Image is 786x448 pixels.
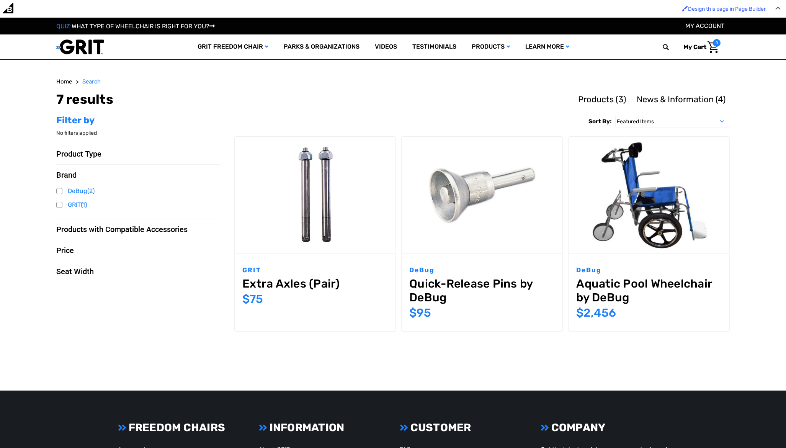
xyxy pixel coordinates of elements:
[637,94,726,105] span: News & Information (4)
[402,141,562,249] img: Quick-Release Pins by DeBug
[576,277,722,304] a: Aquatic Pool Wheelchair by DeBug,$2,456.00
[464,34,518,59] a: Products
[259,421,386,434] h3: INFORMATION
[409,277,555,304] a: Quick-Release Pins by DeBug,$95.00
[56,129,221,137] p: No filters applied
[56,267,94,276] span: Seat Width
[242,277,388,291] a: Extra Axles (Pair),$75.00
[367,34,405,59] a: Videos
[569,141,729,249] img: Aquatic Pool Wheelchair by DeBug
[235,141,395,249] img: GRIT Extra Axles: pair of stainless steel axles to use with extra set of wheels and all GRIT Free...
[402,137,562,253] a: Quick-Release Pins by DeBug,$95.00
[56,115,221,126] h2: Filter by
[242,292,263,306] span: $75
[405,34,464,59] a: Testimonials
[56,39,104,55] img: GRIT All-Terrain Wheelchair and Mobility Equipment
[81,201,87,208] span: (1)
[678,39,721,55] a: Cart with 0 items
[56,170,221,180] button: Toggle Brand filter section
[666,39,678,55] input: Search
[400,421,527,434] h3: CUSTOMER
[56,246,221,255] button: Toggle Price filter section
[56,225,188,234] span: Products with Compatible Accessories
[56,199,221,211] a: GRIT(1)
[56,170,77,180] span: Brand
[56,78,72,85] span: Home
[190,34,276,59] a: GRIT Freedom Chair
[56,23,72,30] span: QUIZ:
[588,115,611,128] label: Sort By:
[569,137,729,253] a: Aquatic Pool Wheelchair by DeBug,$2,456.00
[56,77,72,86] a: Home
[708,41,719,53] img: Cart
[409,306,431,320] span: $95
[682,5,688,11] img: Enabled brush for page builder edit.
[56,185,221,197] a: DeBug(2)
[713,39,721,47] span: 0
[683,43,706,51] span: My Cart
[56,267,221,276] button: Toggle Seat Width filter section
[56,246,74,255] span: Price
[578,94,626,105] span: Products (3)
[82,78,101,85] span: Search
[242,265,388,275] p: GRIT
[576,265,722,275] p: DeBug
[685,22,724,29] a: Account
[678,2,770,16] a: Enabled brush for page builder edit. Design this page in Page Builder
[688,6,766,12] span: Design this page in Page Builder
[518,34,577,59] a: Learn More
[56,225,221,234] button: Toggle Products with Compatible Accessories filter section
[576,306,616,320] span: $2,456
[56,149,221,159] button: Toggle Product Type filter section
[235,137,395,253] a: Extra Axles (Pair),$75.00
[409,265,555,275] p: DeBug
[56,149,101,159] span: Product Type
[82,77,101,86] a: Search
[87,187,95,195] span: (2)
[56,23,215,30] a: QUIZ:WHAT TYPE OF WHEELCHAIR IS RIGHT FOR YOU?
[541,421,668,434] h3: COMPANY
[56,77,730,86] nav: Breadcrumb
[118,421,245,434] h3: FREEDOM CHAIRS
[775,7,781,10] img: Close Admin Bar
[56,92,113,108] h1: 7 results
[276,34,367,59] a: Parks & Organizations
